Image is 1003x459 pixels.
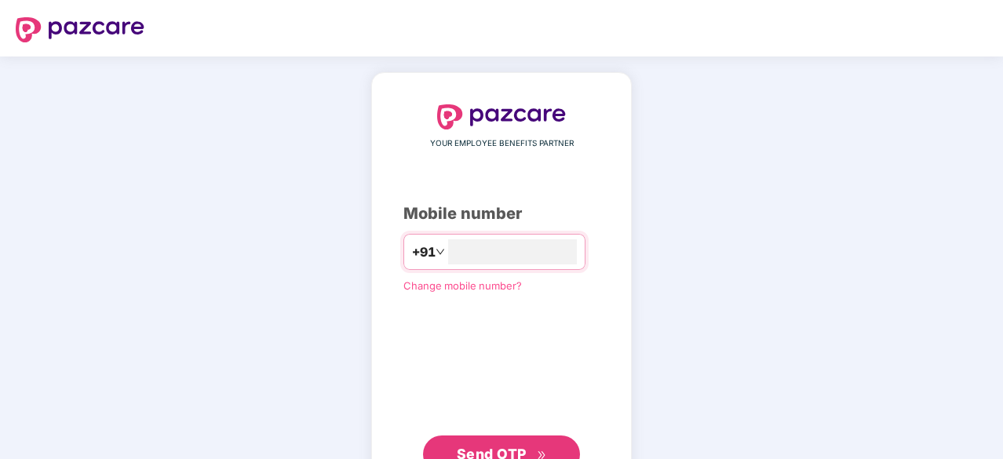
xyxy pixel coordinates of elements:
span: +91 [412,242,436,262]
div: Mobile number [403,202,600,226]
img: logo [16,17,144,42]
a: Change mobile number? [403,279,522,292]
img: logo [437,104,566,129]
span: down [436,247,445,257]
span: YOUR EMPLOYEE BENEFITS PARTNER [430,137,574,150]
